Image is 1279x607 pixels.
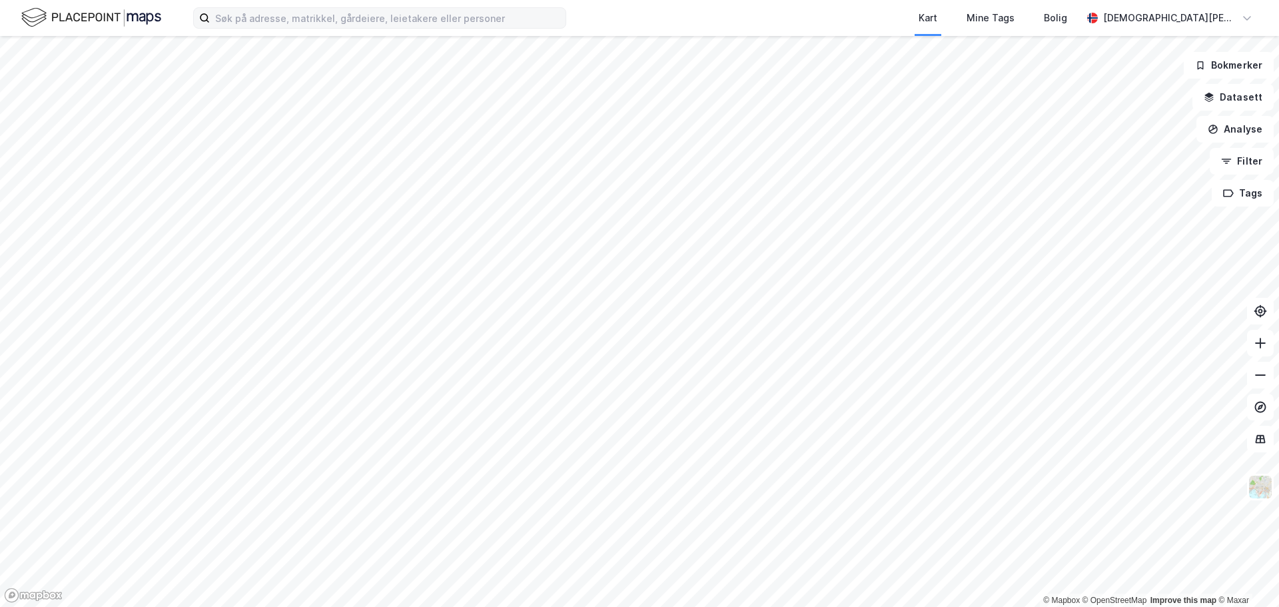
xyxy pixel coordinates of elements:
button: Analyse [1196,116,1274,143]
button: Datasett [1192,84,1274,111]
div: Kart [919,10,937,26]
a: Mapbox homepage [4,588,63,603]
a: Improve this map [1150,596,1216,605]
a: Mapbox [1043,596,1080,605]
iframe: Chat Widget [1212,543,1279,607]
img: logo.f888ab2527a4732fd821a326f86c7f29.svg [21,6,161,29]
div: Bolig [1044,10,1067,26]
div: Mine Tags [967,10,1015,26]
button: Filter [1210,148,1274,175]
div: [DEMOGRAPHIC_DATA][PERSON_NAME] [1103,10,1236,26]
a: OpenStreetMap [1082,596,1147,605]
input: Søk på adresse, matrikkel, gårdeiere, leietakere eller personer [210,8,566,28]
button: Bokmerker [1184,52,1274,79]
button: Tags [1212,180,1274,207]
img: Z [1248,474,1273,500]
